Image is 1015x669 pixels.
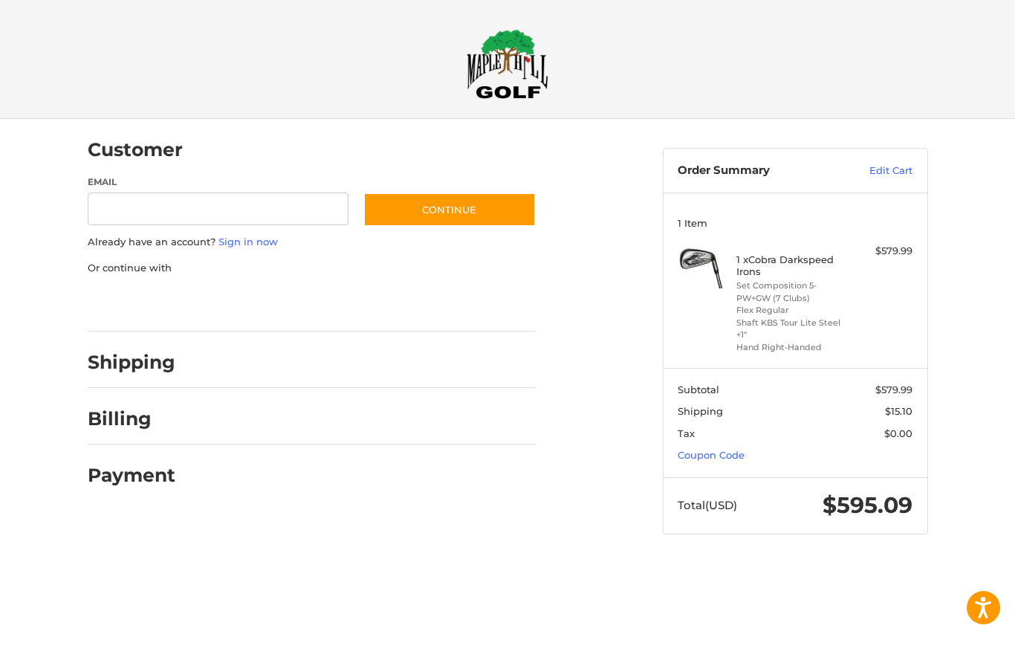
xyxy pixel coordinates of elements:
span: $579.99 [875,384,912,395]
li: Flex Regular [736,304,850,317]
p: Already have an account? [88,235,536,250]
iframe: Gorgias live chat messenger [15,605,177,654]
span: $15.10 [885,405,912,417]
span: Total (USD) [678,498,737,512]
span: Shipping [678,405,723,417]
button: Continue [363,193,536,227]
a: Coupon Code [678,449,745,461]
a: Sign in now [218,236,278,248]
h2: Payment [88,464,175,487]
iframe: PayPal-paylater [209,290,320,317]
li: Shaft KBS Tour Lite Steel +1" [736,317,850,341]
li: Set Composition 5-PW+GW (7 Clubs) [736,279,850,304]
h3: 1 Item [678,217,912,229]
span: Tax [678,427,695,439]
p: Or continue with [88,261,536,276]
div: $579.99 [854,244,912,259]
span: $595.09 [823,491,912,519]
h4: 1 x Cobra Darkspeed Irons [736,253,850,278]
img: Maple Hill Golf [467,29,548,99]
li: Hand Right-Handed [736,341,850,354]
a: Edit Cart [837,164,912,178]
iframe: PayPal-paypal [82,290,194,317]
h3: Order Summary [678,164,837,178]
span: Subtotal [678,384,719,395]
h2: Shipping [88,351,175,374]
label: Email [88,175,349,189]
h2: Billing [88,407,175,430]
h2: Customer [88,138,183,161]
span: $0.00 [884,427,912,439]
